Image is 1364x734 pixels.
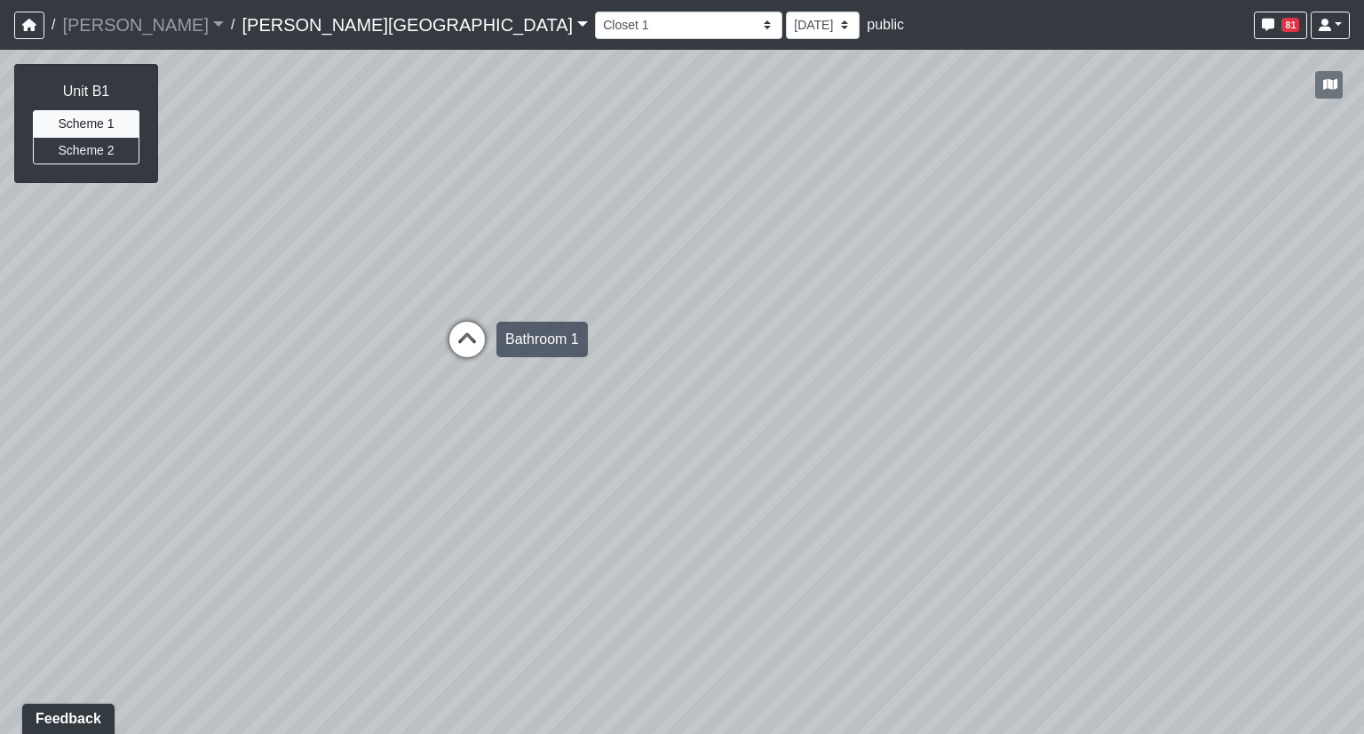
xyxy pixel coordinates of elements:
span: / [224,7,242,43]
a: [PERSON_NAME] [62,7,224,43]
span: / [44,7,62,43]
button: Scheme 1 [33,110,139,138]
button: 81 [1254,12,1307,39]
span: public [867,17,904,32]
h6: Unit B1 [33,83,139,100]
iframe: Ybug feedback widget [13,698,118,734]
div: Bathroom 1 [496,322,588,357]
button: Scheme 2 [33,137,139,164]
span: 81 [1281,18,1299,32]
a: [PERSON_NAME][GEOGRAPHIC_DATA] [242,7,588,43]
